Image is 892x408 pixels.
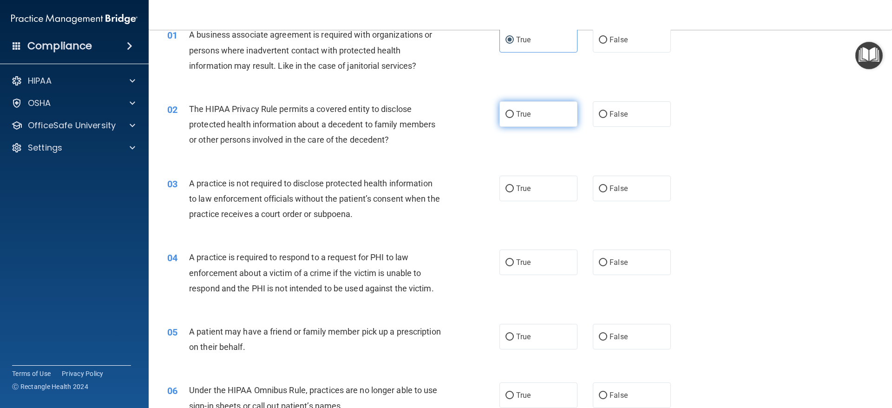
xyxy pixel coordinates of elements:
input: True [505,111,514,118]
span: A practice is required to respond to a request for PHI to law enforcement about a victim of a cri... [189,252,434,293]
button: Open Resource Center [855,42,883,69]
input: True [505,37,514,44]
span: False [610,35,628,44]
input: False [599,37,607,44]
a: OfficeSafe University [11,120,135,131]
input: False [599,334,607,341]
input: True [505,334,514,341]
span: False [610,184,628,193]
input: False [599,185,607,192]
span: True [516,391,531,400]
input: False [599,392,607,399]
span: False [610,332,628,341]
span: True [516,332,531,341]
p: Settings [28,142,62,153]
span: False [610,110,628,118]
span: 03 [167,178,177,190]
a: Settings [11,142,135,153]
span: False [610,258,628,267]
a: OSHA [11,98,135,109]
span: The HIPAA Privacy Rule permits a covered entity to disclose protected health information about a ... [189,104,435,145]
span: A patient may have a friend or family member pick up a prescription on their behalf. [189,327,441,352]
a: Terms of Use [12,369,51,378]
input: False [599,259,607,266]
span: True [516,258,531,267]
span: 04 [167,252,177,263]
input: True [505,259,514,266]
h4: Compliance [27,39,92,53]
img: PMB logo [11,10,138,28]
span: True [516,35,531,44]
p: OSHA [28,98,51,109]
p: OfficeSafe University [28,120,116,131]
span: 06 [167,385,177,396]
span: 01 [167,30,177,41]
span: 05 [167,327,177,338]
span: Ⓒ Rectangle Health 2024 [12,382,88,391]
input: True [505,185,514,192]
input: True [505,392,514,399]
span: True [516,110,531,118]
span: A business associate agreement is required with organizations or persons where inadvertent contac... [189,30,432,70]
a: HIPAA [11,75,135,86]
span: A practice is not required to disclose protected health information to law enforcement officials ... [189,178,440,219]
input: False [599,111,607,118]
span: True [516,184,531,193]
p: HIPAA [28,75,52,86]
span: 02 [167,104,177,115]
a: Privacy Policy [62,369,104,378]
span: False [610,391,628,400]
